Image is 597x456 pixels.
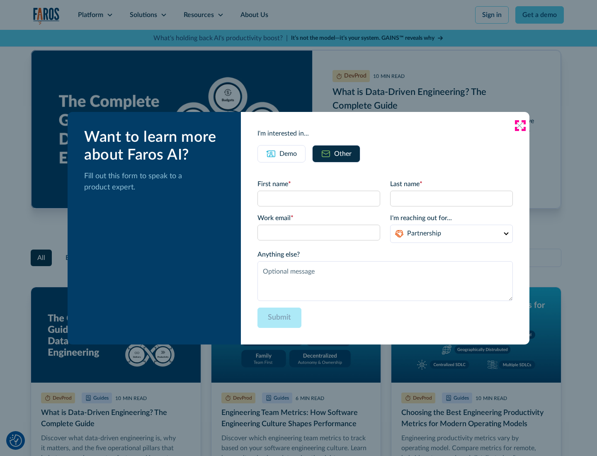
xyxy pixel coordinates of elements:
label: I'm reaching out for... [390,213,513,223]
input: Submit [257,308,301,328]
div: I'm interested in... [257,129,513,138]
div: Other [334,149,352,159]
label: First name [257,179,380,189]
p: Fill out this form to speak to a product expert. [84,171,228,193]
label: Work email [257,213,380,223]
label: Last name [390,179,513,189]
form: Email Form [257,179,513,328]
div: Demo [279,149,297,159]
div: Want to learn more about Faros AI? [84,129,228,164]
label: Anything else? [257,250,513,260]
